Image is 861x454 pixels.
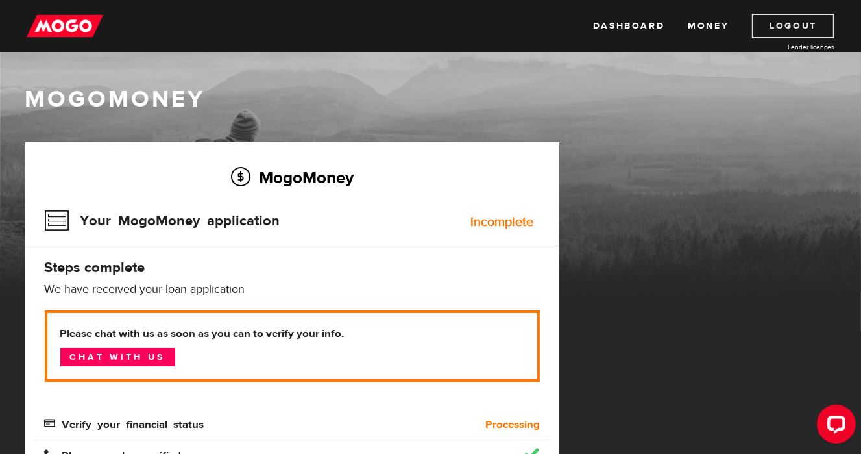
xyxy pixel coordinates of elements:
b: Processing [485,417,540,433]
img: mogo_logo-11ee424be714fa7cbb0f0f49df9e16ec.png [27,14,103,38]
span: Verify your financial status [45,418,204,429]
div: Incomplete [470,216,533,229]
h2: MogoMoney [45,164,540,191]
h3: Your MogoMoney application [45,204,280,238]
p: We have received your loan application [45,282,540,297]
a: Logout [752,14,834,38]
a: Dashboard [593,14,664,38]
iframe: LiveChat chat widget [806,399,861,454]
b: Please chat with us as soon as you can to verify your info. [60,326,524,342]
a: Lender licences [737,42,834,52]
a: Chat with us [60,348,175,366]
a: Money [688,14,729,38]
h1: MogoMoney [25,86,836,113]
h4: Steps complete [45,259,540,277]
